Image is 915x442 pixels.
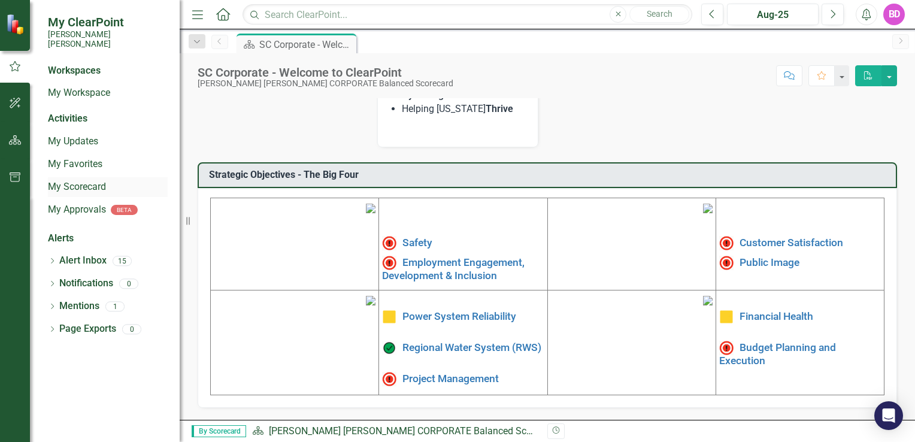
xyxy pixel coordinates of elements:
[113,256,132,266] div: 15
[5,13,28,35] img: ClearPoint Strategy
[382,256,396,270] img: Not Meeting Target
[874,401,903,430] div: Open Intercom Messenger
[366,204,375,213] img: mceclip1%20v4.png
[719,256,734,270] img: Not Meeting Target
[48,112,168,126] div: Activities
[719,236,734,250] img: High Alert
[48,15,168,29] span: My ClearPoint
[740,310,813,322] a: Financial Health
[48,135,168,149] a: My Updates
[198,79,453,88] div: [PERSON_NAME] [PERSON_NAME] CORPORATE Balanced Scorecard
[48,232,168,246] div: Alerts
[119,278,138,289] div: 0
[703,296,713,305] img: mceclip4.png
[883,4,905,25] button: BD
[198,66,453,79] div: SC Corporate - Welcome to ClearPoint
[629,6,689,23] button: Search
[48,203,106,217] a: My Approvals
[382,256,525,281] a: Employment Engagement, Development & Inclusion
[719,341,734,355] img: Not Meeting Target
[209,169,890,180] h3: Strategic Objectives - The Big Four
[48,64,101,78] div: Workspaces
[382,372,396,386] img: Not Meeting Target
[727,4,819,25] button: Aug-25
[111,205,138,215] div: BETA
[382,236,396,250] img: High Alert
[731,8,814,22] div: Aug-25
[366,296,375,305] img: mceclip3%20v3.png
[59,322,116,336] a: Page Exports
[402,102,526,116] li: Helping [US_STATE]
[243,4,692,25] input: Search ClearPoint...
[719,310,734,324] img: Caution
[192,425,246,437] span: By Scorecard
[382,341,396,355] img: On Target
[252,425,538,438] div: »
[703,204,713,213] img: mceclip2%20v3.png
[48,86,168,100] a: My Workspace
[269,425,558,437] a: [PERSON_NAME] [PERSON_NAME] CORPORATE Balanced Scorecard
[740,256,799,268] a: Public Image
[402,341,541,353] a: Regional Water System (RWS)
[105,301,125,311] div: 1
[740,237,843,249] a: Customer Satisfaction
[59,254,107,268] a: Alert Inbox
[48,29,168,49] small: [PERSON_NAME] [PERSON_NAME]
[59,299,99,313] a: Mentions
[647,9,672,19] span: Search
[719,341,836,367] a: Budget Planning and Execution
[402,310,516,322] a: Power System Reliability
[402,237,432,249] a: Safety
[402,373,499,385] a: Project Management
[486,103,513,114] strong: Thrive
[122,324,141,334] div: 0
[382,310,396,324] img: Caution
[48,180,168,194] a: My Scorecard
[59,277,113,290] a: Notifications
[48,158,168,171] a: My Favorites
[259,37,353,52] div: SC Corporate - Welcome to ClearPoint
